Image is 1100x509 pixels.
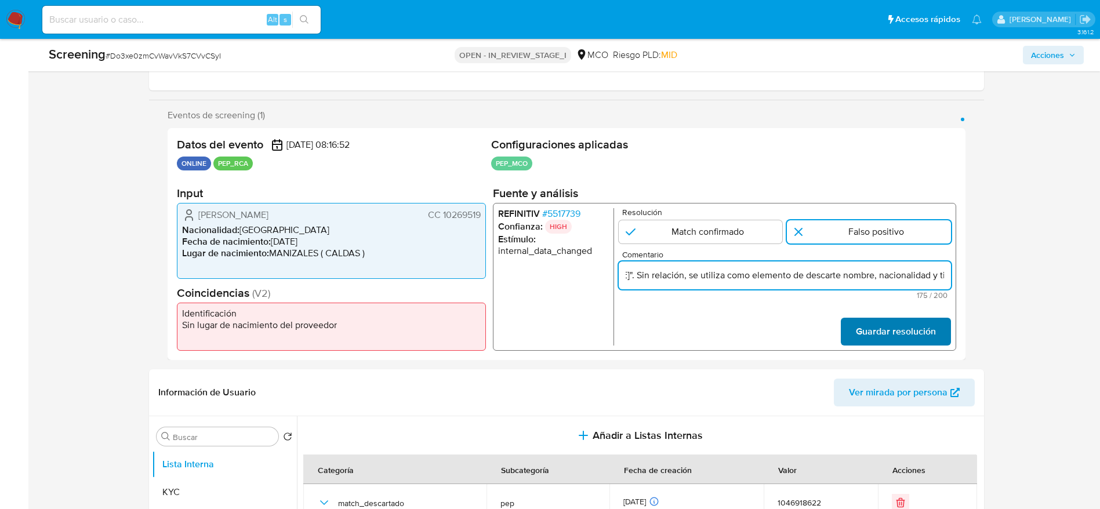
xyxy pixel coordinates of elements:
button: Ver mirada por persona [834,379,975,406]
button: Acciones [1023,46,1084,64]
span: s [284,14,287,25]
p: OPEN - IN_REVIEW_STAGE_I [455,47,571,63]
span: MID [661,48,677,61]
a: Salir [1079,13,1091,26]
span: Alt [268,14,277,25]
input: Buscar usuario o caso... [42,12,321,27]
button: Volver al orden por defecto [283,432,292,445]
span: # Do3xe0zmCvWavVkS7CVvCSyI [106,50,221,61]
input: Buscar [173,432,274,442]
b: Screening [49,45,106,63]
span: Accesos rápidos [895,13,960,26]
button: KYC [152,478,297,506]
span: Ver mirada por persona [849,379,947,406]
h1: Información de Usuario [158,387,256,398]
span: Acciones [1031,46,1064,64]
a: Notificaciones [972,14,982,24]
div: MCO [576,49,608,61]
p: ext_royacach@mercadolibre.com [1010,14,1075,25]
span: Riesgo PLD: [613,49,677,61]
button: Buscar [161,432,170,441]
button: search-icon [292,12,316,28]
span: 3.161.2 [1077,27,1094,37]
button: Lista Interna [152,450,297,478]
